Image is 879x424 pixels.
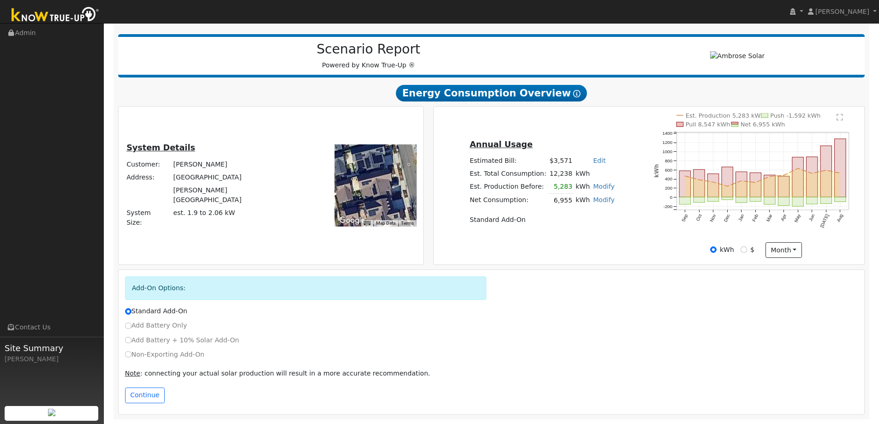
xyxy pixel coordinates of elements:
rect: onclick="" [694,169,705,197]
rect: onclick="" [778,176,789,197]
span: est. 1.9 to 2.06 kW [173,209,235,216]
td: 12,238 [548,167,574,180]
rect: onclick="" [679,171,690,197]
h2: Scenario Report [127,42,610,57]
circle: onclick="" [727,185,729,187]
text: Est. Production 5,283 kWh [686,112,765,119]
text: 400 [665,176,673,181]
rect: onclick="" [792,157,803,197]
rect: onclick="" [820,197,831,203]
td: Address: [125,171,172,184]
button: Continue [125,388,165,403]
u: Note [125,370,140,377]
text: 1200 [663,140,673,145]
rect: onclick="" [764,197,775,204]
text: 1400 [663,131,673,136]
label: Non-Exporting Add-On [125,350,204,359]
rect: onclick="" [679,197,690,204]
label: kWh [720,245,734,255]
rect: onclick="" [835,139,846,197]
rect: onclick="" [835,197,846,202]
text: Net 6,955 kWh [741,121,785,128]
circle: onclick="" [684,175,686,177]
label: Add Battery + 10% Solar Add-On [125,335,239,345]
rect: onclick="" [750,173,761,197]
rect: onclick="" [722,197,733,200]
td: System Size: [125,207,172,229]
rect: onclick="" [736,172,747,197]
div: Powered by Know True-Up ® [123,42,615,70]
i: Show Help [573,90,580,97]
button: month [765,242,802,258]
td: Estimated Bill: [468,155,548,167]
rect: onclick="" [736,197,747,203]
text: Apr [780,213,788,222]
text: -200 [664,204,673,209]
label: Standard Add-On [125,306,187,316]
img: Google [337,215,367,227]
u: System Details [126,143,195,152]
rect: onclick="" [694,197,705,203]
input: Add Battery + 10% Solar Add-On [125,337,132,343]
circle: onclick="" [783,174,785,176]
text: [DATE] [819,213,830,228]
text: 200 [665,185,673,191]
td: Est. Total Consumption: [468,167,548,180]
circle: onclick="" [797,167,799,169]
text: 1000 [663,149,673,154]
circle: onclick="" [839,172,841,174]
text: Aug [836,213,844,222]
u: Annual Usage [470,140,532,149]
rect: onclick="" [792,197,803,206]
span: [PERSON_NAME] [815,8,869,15]
div: Add-On Options: [125,276,487,300]
div: [PERSON_NAME] [5,354,99,364]
rect: onclick="" [722,167,733,197]
text: kWh [653,164,660,178]
span: Energy Consumption Overview [396,85,587,102]
a: Edit [593,157,605,164]
img: retrieve [48,409,55,416]
input: kWh [710,246,717,253]
td: System Size [172,207,291,229]
rect: onclick="" [807,197,818,204]
td: kWh [574,167,616,180]
label: $ [750,245,754,255]
circle: onclick="" [755,182,757,184]
span: Site Summary [5,342,99,354]
text: Jun [808,213,816,222]
button: Keyboard shortcuts [364,220,370,227]
text: 600 [665,167,673,173]
circle: onclick="" [825,169,827,171]
label: Add Battery Only [125,321,187,330]
td: [PERSON_NAME][GEOGRAPHIC_DATA] [172,184,291,206]
td: 6,955 [548,194,574,207]
img: Ambrose Solar [710,51,765,61]
input: Standard Add-On [125,308,132,315]
td: Standard Add-On [468,213,616,226]
rect: onclick="" [778,197,789,205]
text: Nov [709,213,717,223]
circle: onclick="" [741,180,742,182]
input: Add Battery Only [125,322,132,329]
text:  [837,113,843,121]
rect: onclick="" [820,146,831,197]
text: Jan [737,213,745,222]
circle: onclick="" [712,181,714,183]
circle: onclick="" [811,173,813,174]
td: Customer: [125,158,172,171]
button: Map Data [376,220,395,227]
td: [GEOGRAPHIC_DATA] [172,171,291,184]
td: Net Consumption: [468,194,548,207]
td: [PERSON_NAME] [172,158,291,171]
a: Terms (opens in new tab) [401,221,414,226]
text: Push -1,592 kWh [771,112,821,119]
text: Mar [765,213,773,223]
td: kWh [574,180,592,194]
text: Feb [751,213,759,222]
a: Open this area in Google Maps (opens a new window) [337,215,367,227]
text: Dec [723,213,731,223]
rect: onclick="" [708,197,719,201]
rect: onclick="" [750,197,761,201]
td: 5,283 [548,180,574,194]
